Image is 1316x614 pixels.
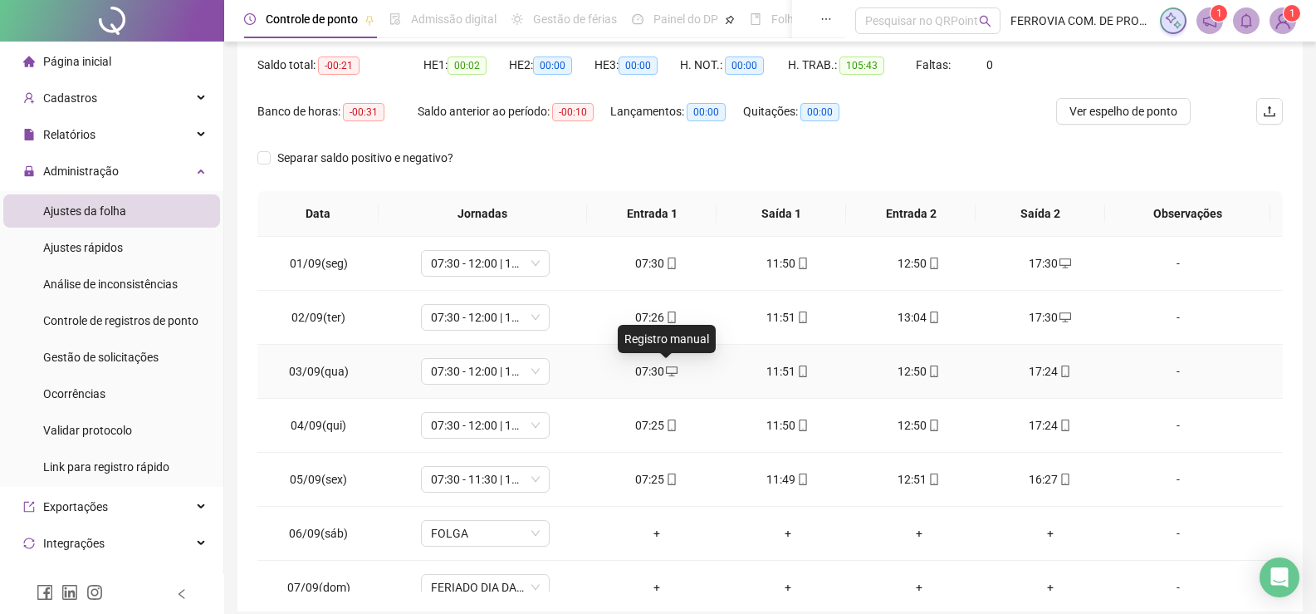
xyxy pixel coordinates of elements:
[43,55,111,68] span: Página inicial
[389,13,401,25] span: file-done
[1211,5,1227,22] sup: 1
[43,165,119,178] span: Administração
[664,366,678,377] span: desktop
[717,191,846,237] th: Saída 1
[820,13,832,25] span: ellipsis
[1118,204,1257,223] span: Observações
[257,191,379,237] th: Data
[23,538,35,549] span: sync
[43,387,105,400] span: Ocorrências
[1284,5,1300,22] sup: Atualize o seu contato no menu Meus Dados
[431,467,540,492] span: 07:30 - 11:30 | 12:30 - 16:30
[1010,12,1150,30] span: FERROVIA COM. DE PRODUTOS ÓPTICOS LTDA
[552,103,594,121] span: -00:10
[998,308,1103,327] div: 17:30
[632,13,643,25] span: dashboard
[509,56,594,75] div: HE 2:
[43,241,123,254] span: Ajustes rápidos
[431,251,540,276] span: 07:30 - 12:00 | 13:00 - 17:30
[411,12,497,26] span: Admissão digital
[867,308,971,327] div: 13:04
[43,460,169,474] span: Link para registro rápido
[43,278,178,291] span: Análise de inconsistências
[1260,558,1299,597] div: Open Intercom Messenger
[23,92,35,104] span: user-add
[423,56,509,75] div: HE 1:
[998,470,1103,489] div: 16:27
[289,527,348,540] span: 06/09(sáb)
[1058,420,1071,431] span: mobile
[839,56,884,75] span: 105:43
[23,165,35,177] span: lock
[431,575,540,600] span: FERIADO DIA DA INDEPENDÊNCIA
[795,420,809,431] span: mobile
[61,584,78,601] span: linkedin
[771,12,878,26] span: Folha de pagamento
[736,470,840,489] div: 11:49
[431,305,540,330] span: 07:30 - 12:00 | 13:00 - 17:30
[290,473,347,486] span: 05/09(sex)
[1129,578,1227,597] div: -
[1058,312,1071,323] span: desktop
[664,474,678,485] span: mobile
[867,416,971,435] div: 12:50
[1129,416,1227,435] div: -
[1239,13,1254,28] span: bell
[43,351,159,364] span: Gestão de solicitações
[795,312,809,323] span: mobile
[290,257,348,270] span: 01/09(seg)
[604,578,709,597] div: +
[289,365,349,378] span: 03/09(qua)
[43,573,108,587] span: Agente de IA
[867,578,971,597] div: +
[23,129,35,140] span: file
[998,416,1103,435] div: 17:24
[725,56,764,75] span: 00:00
[604,524,709,543] div: +
[867,362,971,381] div: 12:50
[927,474,940,485] span: mobile
[1263,105,1276,118] span: upload
[795,474,809,485] span: mobile
[800,103,839,121] span: 00:00
[1058,366,1071,377] span: mobile
[1129,524,1227,543] div: -
[795,366,809,377] span: mobile
[604,362,709,381] div: 07:30
[43,128,95,141] span: Relatórios
[687,103,726,121] span: 00:00
[1129,254,1227,273] div: -
[986,58,993,71] span: 0
[736,308,840,327] div: 11:51
[364,15,374,25] span: pushpin
[23,501,35,513] span: export
[750,13,761,25] span: book
[431,521,540,546] span: FOLGA
[271,149,460,167] span: Separar saldo positivo e negativo?
[37,584,53,601] span: facebook
[1105,191,1270,237] th: Observações
[736,578,840,597] div: +
[604,254,709,273] div: 07:30
[1058,474,1071,485] span: mobile
[604,416,709,435] div: 07:25
[511,13,523,25] span: sun
[725,15,735,25] span: pushpin
[653,12,718,26] span: Painel do DP
[867,470,971,489] div: 12:51
[743,102,871,121] div: Quitações:
[927,366,940,377] span: mobile
[927,420,940,431] span: mobile
[533,56,572,75] span: 00:00
[594,56,680,75] div: HE 3:
[266,12,358,26] span: Controle de ponto
[1164,12,1182,30] img: sparkle-icon.fc2bf0ac1784a2077858766a79e2daf3.svg
[664,312,678,323] span: mobile
[867,524,971,543] div: +
[43,424,132,437] span: Validar protocolo
[43,500,108,513] span: Exportações
[318,56,360,75] span: -00:21
[43,537,105,550] span: Integrações
[379,191,587,237] th: Jornadas
[998,254,1103,273] div: 17:30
